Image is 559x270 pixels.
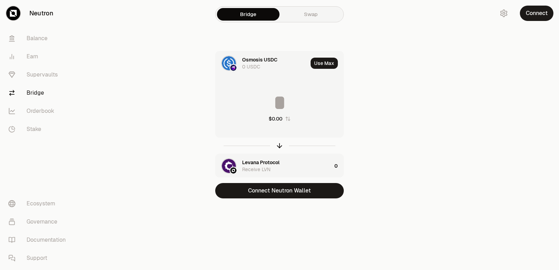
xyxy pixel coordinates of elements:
a: Bridge [3,84,75,102]
div: Osmosis USDC [242,56,277,63]
div: LVN LogoNeutron LogoLevana ProtocolReceive LVN [216,154,332,178]
button: Connect Neutron Wallet [215,183,344,198]
div: 0 [334,154,343,178]
a: Support [3,249,75,267]
button: $0.00 [269,115,291,122]
a: Swap [279,8,342,21]
img: Neutron Logo [230,167,237,174]
a: Supervaults [3,66,75,84]
a: Bridge [217,8,279,21]
a: Balance [3,29,75,48]
img: USDC Logo [222,56,236,70]
a: Documentation [3,231,75,249]
div: USDC LogoOsmosis LogoOsmosis USDC0 USDC [216,51,308,75]
div: $0.00 [269,115,282,122]
div: Levana Protocol [242,159,279,166]
a: Governance [3,213,75,231]
a: Stake [3,120,75,138]
a: Orderbook [3,102,75,120]
a: Ecosystem [3,195,75,213]
img: Osmosis Logo [230,65,237,71]
div: 0 USDC [242,63,260,70]
button: Use Max [311,58,338,69]
a: Earn [3,48,75,66]
button: LVN LogoNeutron LogoLevana ProtocolReceive LVN0 [216,154,343,178]
button: Connect [520,6,553,21]
div: Receive LVN [242,166,270,173]
img: LVN Logo [222,159,236,173]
